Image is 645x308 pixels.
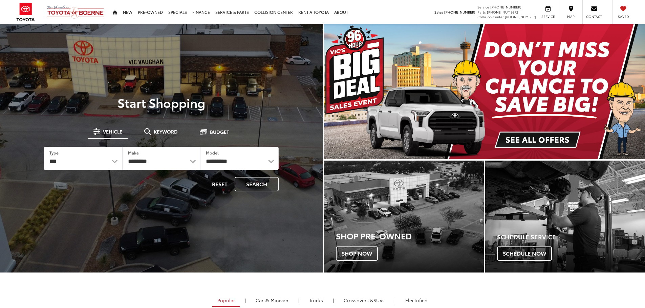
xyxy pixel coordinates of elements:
li: | [393,297,397,304]
span: [PHONE_NUMBER] [444,9,475,15]
span: Schedule Now [497,246,552,261]
a: Popular [212,294,240,307]
span: Service [540,14,556,19]
span: Contact [586,14,602,19]
span: Sales [434,9,443,15]
h3: Shop Pre-Owned [336,231,484,240]
span: Keyword [154,129,178,134]
span: Crossovers & [344,297,373,304]
div: Toyota [324,161,484,273]
h4: Schedule Service [497,234,645,240]
a: Electrified [400,294,433,306]
span: [PHONE_NUMBER] [505,14,536,19]
a: Shop Pre-Owned Shop Now [324,161,484,273]
span: & Minivan [266,297,288,304]
button: Reset [206,177,233,191]
span: Shop Now [336,246,378,261]
span: Parts [477,9,486,15]
span: Service [477,4,489,9]
a: Trucks [304,294,328,306]
li: | [297,297,301,304]
span: Saved [616,14,631,19]
div: Toyota [485,161,645,273]
span: [PHONE_NUMBER] [487,9,518,15]
button: Search [235,177,279,191]
a: SUVs [339,294,390,306]
li: | [331,297,336,304]
span: Budget [210,129,229,134]
span: Collision Center [477,14,504,19]
span: [PHONE_NUMBER] [490,4,521,9]
span: Map [563,14,578,19]
img: Vic Vaughan Toyota of Boerne [47,5,104,19]
label: Make [128,150,139,156]
a: Schedule Service Schedule Now [485,161,645,273]
p: Start Shopping [28,96,294,109]
label: Model [206,150,219,156]
span: Vehicle [103,129,122,134]
a: Cars [251,294,294,306]
li: | [243,297,248,304]
label: Type [49,150,59,156]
